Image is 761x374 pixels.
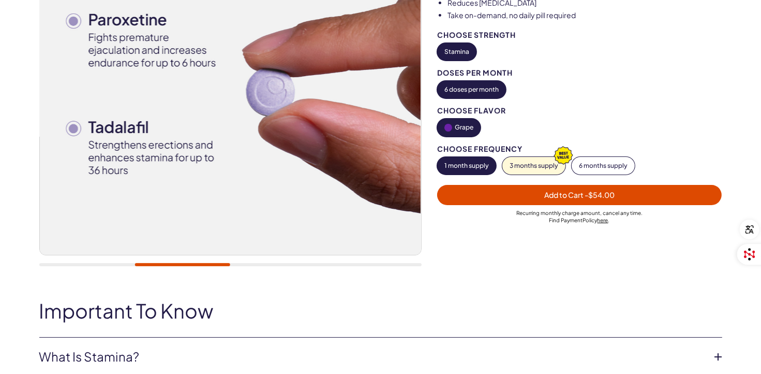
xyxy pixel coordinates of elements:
button: Stamina [437,43,476,61]
div: Choose Flavor [437,107,722,114]
button: 1 month supply [437,157,496,175]
span: Find Payment [549,217,583,223]
div: Choose Strength [437,31,722,39]
h2: Important To Know [39,300,722,322]
button: 6 doses per month [437,81,506,98]
button: Grape [437,119,481,137]
button: Add to Cart -$54.00 [437,185,722,205]
div: Choose Frequency [437,145,722,153]
li: Take on-demand, no daily pill required [447,10,722,21]
div: Recurring monthly charge amount , cancel any time. Policy . [437,209,722,224]
button: 3 months supply [502,157,565,175]
span: - $54.00 [585,190,615,199]
div: Doses per Month [437,69,722,77]
a: What Is Stamina? [39,348,706,366]
span: Add to Cart [544,190,615,199]
a: here [598,217,608,223]
button: 6 months supply [572,157,635,175]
